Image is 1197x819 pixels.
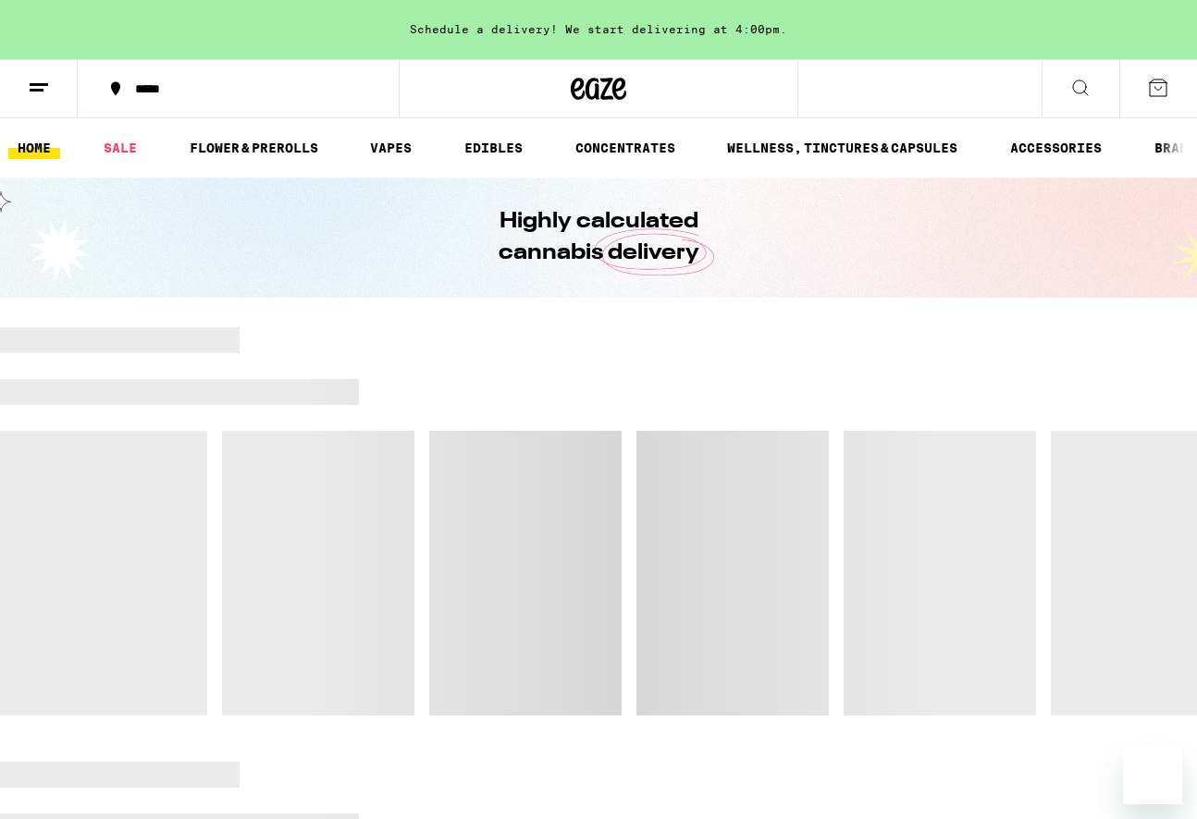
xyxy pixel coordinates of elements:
[566,137,685,159] a: CONCENTRATES
[8,137,60,159] a: HOME
[718,137,967,159] a: WELLNESS, TINCTURES & CAPSULES
[455,137,532,159] a: EDIBLES
[446,206,751,269] h1: Highly calculated cannabis delivery
[1001,137,1111,159] a: ACCESSORIES
[180,137,327,159] a: FLOWER & PREROLLS
[1123,745,1182,804] iframe: Button to launch messaging window
[94,137,146,159] a: SALE
[361,137,421,159] a: VAPES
